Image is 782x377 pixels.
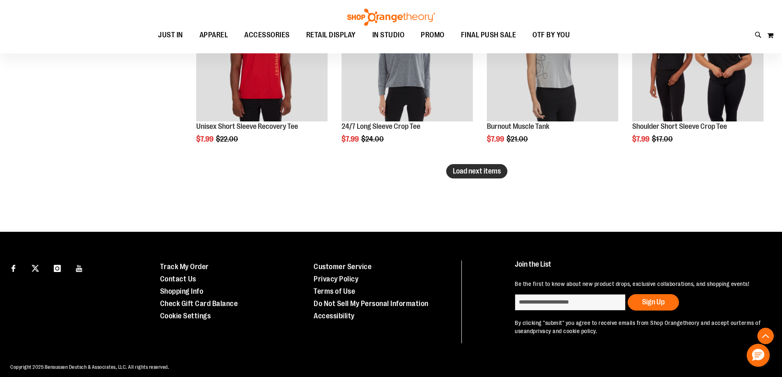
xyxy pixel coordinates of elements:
[160,263,209,271] a: Track My Order
[314,312,355,320] a: Accessibility
[28,260,43,275] a: Visit our X page
[314,275,358,283] a: Privacy Policy
[160,287,204,295] a: Shopping Info
[216,135,239,143] span: $22.00
[515,260,763,276] h4: Join the List
[236,26,298,45] a: ACCESSORIES
[342,135,360,143] span: $7.99
[298,26,364,45] a: RETAIL DISPLAY
[314,287,355,295] a: Terms of Use
[50,260,64,275] a: Visit our Instagram page
[487,135,505,143] span: $7.99
[191,26,236,45] a: APPAREL
[632,135,651,143] span: $7.99
[158,26,183,44] span: JUST IN
[72,260,87,275] a: Visit our Youtube page
[160,299,238,308] a: Check Gift Card Balance
[487,122,549,130] a: Burnout Muscle Tank
[342,122,420,130] a: 24/7 Long Sleeve Crop Tee
[628,294,679,311] button: Sign Up
[6,260,21,275] a: Visit our Facebook page
[652,135,674,143] span: $17.00
[453,26,525,44] a: FINAL PUSH SALE
[507,135,529,143] span: $21.00
[757,328,774,344] button: Back To Top
[361,135,385,143] span: $24.00
[413,26,453,45] a: PROMO
[461,26,516,44] span: FINAL PUSH SALE
[244,26,290,44] span: ACCESSORIES
[10,364,169,370] span: Copyright 2025 Bensussen Deutsch & Associates, LLC. All rights reserved.
[314,299,429,308] a: Do Not Sell My Personal Information
[515,280,763,288] p: Be the first to know about new product drops, exclusive collaborations, and shopping events!
[747,344,770,367] button: Hello, have a question? Let’s chat.
[532,26,570,44] span: OTF BY YOU
[515,320,761,334] a: terms of use
[642,298,665,306] span: Sign Up
[533,328,597,334] a: privacy and cookie policy.
[524,26,578,45] a: OTF BY YOU
[632,122,727,130] a: Shoulder Short Sleeve Crop Tee
[32,265,39,272] img: Twitter
[515,294,626,311] input: enter email
[160,275,196,283] a: Contact Us
[421,26,445,44] span: PROMO
[364,26,413,45] a: IN STUDIO
[372,26,405,44] span: IN STUDIO
[314,263,372,271] a: Customer Service
[306,26,356,44] span: RETAIL DISPLAY
[346,9,436,26] img: Shop Orangetheory
[453,167,501,175] span: Load next items
[160,312,211,320] a: Cookie Settings
[150,26,191,45] a: JUST IN
[515,319,763,335] p: By clicking "submit" you agree to receive emails from Shop Orangetheory and accept our and
[446,164,507,178] button: Load next items
[200,26,228,44] span: APPAREL
[196,135,215,143] span: $7.99
[196,122,298,130] a: Unisex Short Sleeve Recovery Tee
